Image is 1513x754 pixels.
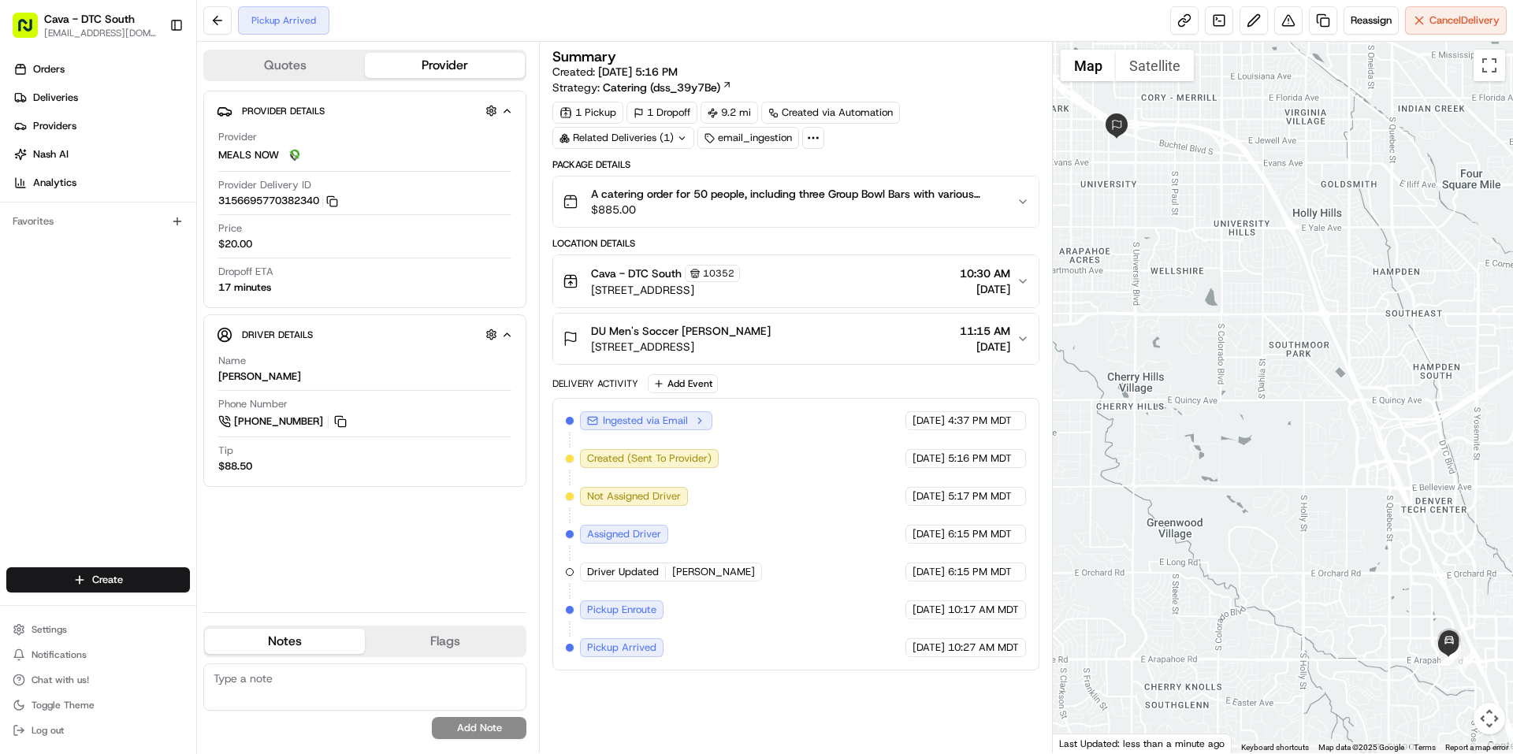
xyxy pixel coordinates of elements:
span: [STREET_ADDRESS] [591,339,771,355]
div: Last Updated: less than a minute ago [1053,734,1232,753]
span: Chat with us! [32,674,89,686]
span: 6:15 PM MDT [948,565,1012,579]
button: Reassign [1344,6,1399,35]
span: Price [218,221,242,236]
button: Driver Details [217,321,513,347]
span: Provider [218,130,257,144]
span: Phone Number [218,397,288,411]
button: A catering order for 50 people, including three Group Bowl Bars with various proteins (Grilled Ch... [553,176,1038,227]
button: Quotes [205,53,365,78]
span: DU Men's Soccer [PERSON_NAME] [591,323,771,339]
div: We're available if you need us! [71,166,217,179]
img: melas_now_logo.png [285,146,304,165]
button: 3156695770382340 [218,194,338,208]
button: Cava - DTC South10352[STREET_ADDRESS]10:30 AM[DATE] [553,255,1038,307]
span: [DATE] 5:16 PM [598,65,678,79]
a: Open this area in Google Maps (opens a new window) [1057,733,1109,753]
button: Toggle fullscreen view [1474,50,1505,81]
a: Powered byPylon [111,390,191,403]
span: A catering order for 50 people, including three Group Bowl Bars with various proteins (Grilled Ch... [591,186,1003,202]
button: CancelDelivery [1405,6,1507,35]
span: 4:37 PM MDT [948,414,1012,428]
span: Driver Details [242,329,313,341]
div: 1 Dropoff [626,102,697,124]
div: Past conversations [16,205,106,217]
span: Driver Updated [587,565,659,579]
button: Notifications [6,644,190,666]
div: Start new chat [71,150,258,166]
button: Provider Details [217,98,513,124]
span: Created: [552,64,678,80]
span: [DATE] [913,641,945,655]
span: Catering (dss_39y7Be) [603,80,720,95]
span: Cava - DTC South [591,266,682,281]
span: [DATE] [913,489,945,503]
a: Deliveries [6,85,196,110]
button: Start new chat [268,155,287,174]
span: Created (Sent To Provider) [587,451,712,466]
span: [PERSON_NAME] [672,565,755,579]
button: See all [244,202,287,221]
div: Related Deliveries (1) [552,127,694,149]
span: Provider Delivery ID [218,178,311,192]
img: 1736555255976-a54dd68f-1ca7-489b-9aae-adbdc363a1c4 [16,150,44,179]
div: Package Details [552,158,1039,171]
span: Pickup Arrived [587,641,656,655]
button: Toggle Theme [6,694,190,716]
div: email_ingestion [697,127,799,149]
span: MEALS NOW [218,148,279,162]
span: [STREET_ADDRESS] [591,282,740,298]
div: $88.50 [218,459,252,474]
input: Clear [41,102,260,118]
span: [DATE] [110,244,143,257]
div: Location Details [552,237,1039,250]
button: Show street map [1061,50,1116,81]
span: [DATE] [913,527,945,541]
button: Cava - DTC South[EMAIL_ADDRESS][DOMAIN_NAME] [6,6,163,44]
span: [DATE] [913,565,945,579]
a: 📗Knowledge Base [9,346,127,374]
div: Strategy: [552,80,732,95]
span: 5:17 PM MDT [948,489,1012,503]
span: [EMAIL_ADDRESS][DOMAIN_NAME] [44,27,157,39]
span: Assigned Driver [587,527,661,541]
span: [DATE] [913,451,945,466]
a: Terms (opens in new tab) [1414,743,1436,752]
div: 1 Pickup [552,102,623,124]
span: Knowledge Base [32,352,121,368]
a: Analytics [6,170,196,195]
span: Notifications [32,648,87,661]
a: Created via Automation [761,102,900,124]
span: Not Assigned Driver [587,489,681,503]
span: Dropoff ETA [218,265,273,279]
img: Google [1057,733,1109,753]
div: 9.2 mi [701,102,758,124]
span: Name [218,354,246,368]
span: [DATE] [913,414,945,428]
span: 10:17 AM MDT [948,603,1019,617]
span: 11:15 AM [960,323,1010,339]
span: 5:16 PM MDT [948,451,1012,466]
span: [PHONE_NUMBER] [234,414,323,429]
button: Flags [365,629,525,654]
button: Cava - DTC South [44,11,135,27]
p: Welcome 👋 [16,63,287,88]
img: Nash [16,16,47,47]
span: Toggle Theme [32,699,95,711]
span: DTC South [49,244,99,257]
span: Orders [33,62,65,76]
button: Notes [205,629,365,654]
span: Pylon [157,391,191,403]
img: Liam S. [16,272,41,297]
div: 📗 [16,354,28,366]
span: Deliveries [33,91,78,105]
button: Show satellite imagery [1116,50,1194,81]
span: [DATE] [139,287,172,299]
span: Ingested via Email [603,414,688,428]
a: Catering (dss_39y7Be) [603,80,732,95]
span: Providers [33,119,76,133]
button: Provider [365,53,525,78]
span: Log out [32,724,64,737]
span: 10:27 AM MDT [948,641,1019,655]
div: Favorites [6,209,190,234]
